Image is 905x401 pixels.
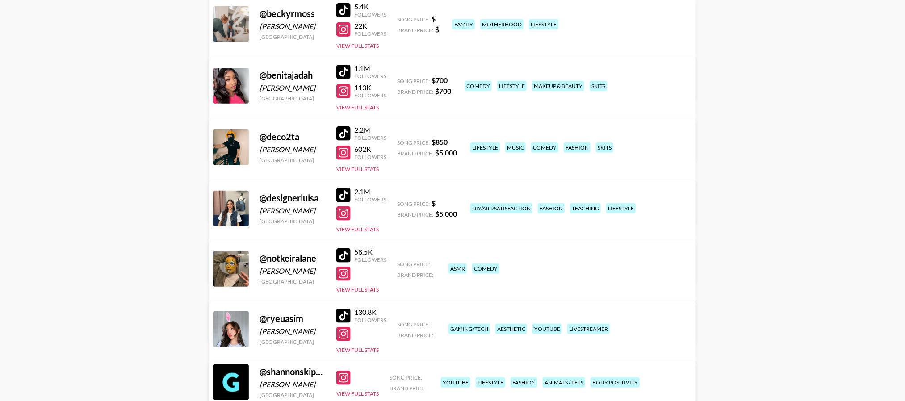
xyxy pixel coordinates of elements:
span: Brand Price: [397,332,433,338]
div: asmr [448,263,467,274]
div: skits [596,142,613,153]
div: Followers [354,30,386,37]
span: Brand Price: [397,211,433,218]
span: Song Price: [397,139,430,146]
div: lifestyle [497,81,527,91]
div: lifestyle [606,203,636,213]
button: View Full Stats [336,286,379,293]
div: [GEOGRAPHIC_DATA] [260,218,326,225]
div: [GEOGRAPHIC_DATA] [260,392,326,398]
strong: $ 700 [435,87,451,95]
span: Song Price: [397,78,430,84]
div: @ designerluisa [260,192,326,204]
button: View Full Stats [336,347,379,353]
div: skits [590,81,607,91]
div: 2.1M [354,187,386,196]
strong: $ [432,199,436,207]
div: [GEOGRAPHIC_DATA] [260,33,326,40]
button: View Full Stats [336,166,379,172]
div: [PERSON_NAME] [260,206,326,215]
span: Song Price: [397,321,430,328]
span: Brand Price: [390,385,426,392]
div: @ shannonskiptomylife [260,366,326,377]
div: comedy [472,263,499,274]
div: 58.5K [354,247,386,256]
span: Song Price: [397,200,430,207]
div: @ ryeuasim [260,313,326,324]
div: Followers [354,73,386,79]
div: [PERSON_NAME] [260,84,326,92]
div: Followers [354,317,386,323]
div: [GEOGRAPHIC_DATA] [260,338,326,345]
div: 130.8K [354,308,386,317]
button: View Full Stats [336,226,379,233]
div: Followers [354,256,386,263]
div: motherhood [480,19,524,29]
span: Song Price: [397,16,430,23]
div: youtube [532,324,562,334]
div: makeup & beauty [532,81,584,91]
div: Followers [354,92,386,99]
div: [PERSON_NAME] [260,22,326,31]
div: 1.1M [354,64,386,73]
div: 2.2M [354,125,386,134]
div: Followers [354,134,386,141]
span: Song Price: [390,374,422,381]
div: diy/art/satisfaction [470,203,532,213]
div: Followers [354,154,386,160]
div: [GEOGRAPHIC_DATA] [260,95,326,102]
div: 22K [354,21,386,30]
div: gaming/tech [448,324,490,334]
div: [PERSON_NAME] [260,327,326,336]
div: lifestyle [529,19,558,29]
strong: $ [432,14,436,23]
span: Brand Price: [397,150,433,157]
div: [PERSON_NAME] [260,145,326,154]
strong: $ [435,25,439,33]
div: Followers [354,11,386,18]
div: fashion [538,203,565,213]
div: lifestyle [470,142,500,153]
div: @ benitajadah [260,70,326,81]
span: Brand Price: [397,27,433,33]
button: View Full Stats [336,42,379,49]
span: Brand Price: [397,272,433,278]
div: music [505,142,526,153]
div: @ beckyrmoss [260,8,326,19]
button: View Full Stats [336,104,379,111]
div: 113K [354,83,386,92]
div: fashion [564,142,591,153]
strong: $ 5,000 [435,148,457,157]
strong: $ 5,000 [435,209,457,218]
div: aesthetic [495,324,527,334]
div: [PERSON_NAME] [260,380,326,389]
div: @ deco2ta [260,131,326,142]
div: @ notkeiralane [260,253,326,264]
div: 602K [354,145,386,154]
div: teaching [570,203,601,213]
strong: $ 700 [432,76,448,84]
div: [GEOGRAPHIC_DATA] [260,278,326,285]
div: animals / pets [543,377,585,388]
div: comedy [465,81,492,91]
div: comedy [531,142,558,153]
strong: $ 850 [432,138,448,146]
div: body positivity [591,377,640,388]
div: livestreamer [567,324,610,334]
div: youtube [441,377,470,388]
div: fashion [511,377,537,388]
div: lifestyle [476,377,505,388]
div: Followers [354,196,386,203]
span: Brand Price: [397,88,433,95]
div: [GEOGRAPHIC_DATA] [260,157,326,163]
div: 5.4K [354,2,386,11]
span: Song Price: [397,261,430,267]
div: [PERSON_NAME] [260,267,326,276]
button: View Full Stats [336,390,379,397]
div: family [452,19,475,29]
